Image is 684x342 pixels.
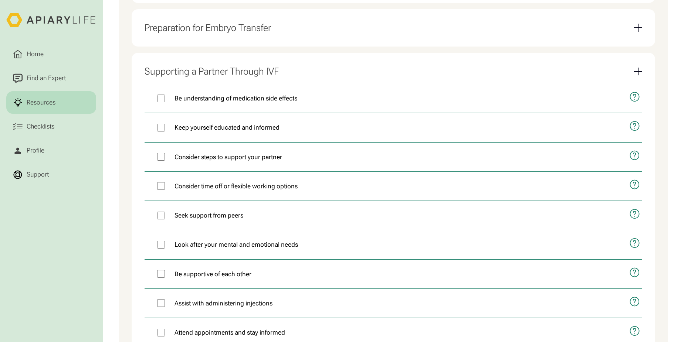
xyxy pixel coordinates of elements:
button: open modal [623,201,642,227]
span: Assist with administering injections [175,298,272,308]
span: Consider time off or flexible working options [175,181,298,191]
span: Keep yourself educated and informed [175,123,280,132]
button: open modal [623,230,642,256]
div: Preparation for Embryo Transfer [145,16,642,40]
input: Be understanding of medication side effects [157,95,165,102]
div: Supporting a Partner Through IVF [145,66,279,77]
input: Assist with administering injections [157,299,165,307]
div: Checklists [25,122,56,131]
span: Be understanding of medication side effects [175,93,297,103]
input: Seek support from peers [157,212,165,219]
input: Look after your mental and emotional needs [157,241,165,249]
div: Profile [25,146,46,155]
span: Look after your mental and emotional needs [175,240,298,249]
div: Supporting a Partner Through IVF [145,59,642,84]
button: open modal [623,172,642,198]
div: Find an Expert [25,73,67,83]
a: Checklists [6,115,96,138]
a: Resources [6,91,96,114]
div: Support [25,170,50,179]
input: Keep yourself educated and informed [157,124,165,131]
span: Seek support from peers [175,211,243,220]
button: open modal [623,260,642,285]
button: open modal [623,143,642,168]
a: Support [6,164,96,186]
span: Consider steps to support your partner [175,152,282,162]
a: Home [6,43,96,66]
input: Consider time off or flexible working options [157,182,165,190]
input: Be supportive of each other [157,270,165,278]
input: Consider steps to support your partner [157,153,165,161]
input: Attend appointments and stay informed [157,329,165,336]
a: Find an Expert [6,67,96,90]
button: open modal [623,289,642,315]
button: open modal [623,84,642,110]
div: Home [25,49,45,59]
button: open modal [623,113,642,139]
a: Profile [6,139,96,162]
span: Be supportive of each other [175,269,251,279]
span: Attend appointments and stay informed [175,328,285,337]
div: Resources [25,98,57,107]
div: Preparation for Embryo Transfer [145,22,271,34]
